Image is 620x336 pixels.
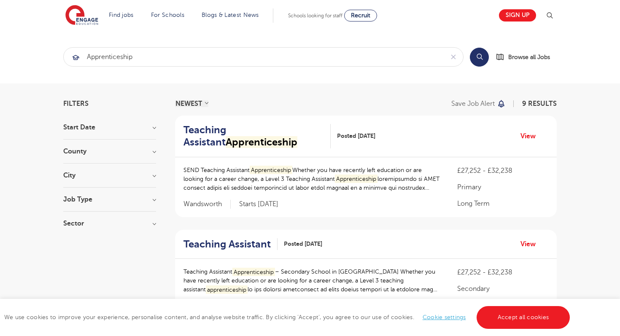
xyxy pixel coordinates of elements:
[351,12,370,19] span: Recruit
[183,238,271,250] h2: Teaching Assistant
[457,267,548,277] p: £27,252 - £32,238
[65,5,98,26] img: Engage Education
[226,136,297,148] mark: Apprenticeship
[4,314,572,320] span: We use cookies to improve your experience, personalise content, and analyse website traffic. By c...
[202,12,259,18] a: Blogs & Latest News
[63,220,156,227] h3: Sector
[183,267,440,294] p: Teaching Assistant – Secondary School in [GEOGRAPHIC_DATA] Whether you have recently left educati...
[183,124,324,148] h2: Teaching Assistant
[457,284,548,294] p: Secondary
[457,182,548,192] p: Primary
[451,100,506,107] button: Save job alert
[470,48,489,67] button: Search
[520,239,542,250] a: View
[520,131,542,142] a: View
[522,100,557,108] span: 9 RESULTS
[444,48,463,66] button: Clear
[183,166,440,192] p: SEND Teaching Assistant Whether you have recently left education or are looking for a career chan...
[344,10,377,22] a: Recruit
[239,200,278,209] p: Starts [DATE]
[457,199,548,209] p: Long Term
[63,196,156,203] h3: Job Type
[337,132,375,140] span: Posted [DATE]
[477,306,570,329] a: Accept all cookies
[183,238,278,250] a: Teaching Assistant
[457,166,548,176] p: £27,252 - £32,238
[232,268,275,277] mark: Apprenticeship
[284,239,322,248] span: Posted [DATE]
[63,100,89,107] span: Filters
[183,200,231,209] span: Wandsworth
[250,166,292,175] mark: Apprenticeship
[288,13,342,19] span: Schools looking for staff
[206,285,248,294] mark: apprenticeship
[151,12,184,18] a: For Schools
[496,52,557,62] a: Browse all Jobs
[335,175,377,183] mark: Apprenticeship
[183,124,331,148] a: Teaching AssistantApprenticeship
[499,9,536,22] a: Sign up
[63,124,156,131] h3: Start Date
[508,52,550,62] span: Browse all Jobs
[423,314,466,320] a: Cookie settings
[63,148,156,155] h3: County
[109,12,134,18] a: Find jobs
[451,100,495,107] p: Save job alert
[63,47,464,67] div: Submit
[64,48,444,66] input: Submit
[63,172,156,179] h3: City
